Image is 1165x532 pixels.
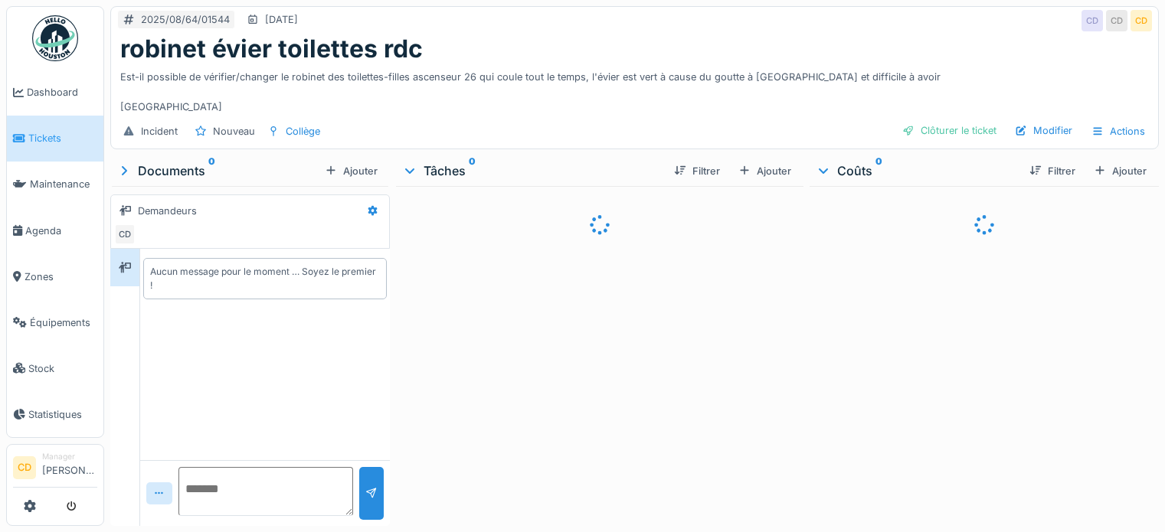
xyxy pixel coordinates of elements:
a: Tickets [7,116,103,162]
div: CD [1106,10,1127,31]
div: Collège [286,124,320,139]
sup: 0 [875,162,882,180]
div: CD [1131,10,1152,31]
span: Tickets [28,131,97,145]
h1: robinet évier toilettes rdc [120,34,423,64]
a: CD Manager[PERSON_NAME] [13,451,97,488]
div: Tâches [402,162,662,180]
div: Aucun message pour le moment … Soyez le premier ! [150,265,380,292]
div: Filtrer [668,161,726,181]
div: Modifier [1009,120,1078,141]
a: Dashboard [7,70,103,116]
span: Statistiques [28,407,97,422]
div: Nouveau [213,124,255,139]
sup: 0 [208,162,215,180]
a: Zones [7,253,103,299]
div: Clôturer le ticket [896,120,1003,141]
div: Documents [116,162,319,180]
div: Ajouter [319,161,384,181]
a: Agenda [7,207,103,253]
span: Stock [28,361,97,376]
span: Dashboard [27,85,97,100]
img: Badge_color-CXgf-gQk.svg [32,15,78,61]
a: Statistiques [7,391,103,437]
div: Demandeurs [138,204,197,218]
span: Agenda [25,224,97,238]
div: Ajouter [1088,161,1153,181]
a: Stock [7,345,103,391]
li: [PERSON_NAME] [42,451,97,484]
div: 2025/08/64/01544 [141,12,230,27]
div: CD [1082,10,1103,31]
li: CD [13,456,36,479]
div: Actions [1085,120,1152,142]
sup: 0 [469,162,476,180]
a: Maintenance [7,162,103,207]
a: Équipements [7,299,103,345]
div: Coûts [816,162,1017,180]
span: Équipements [30,315,97,330]
span: Maintenance [30,177,97,191]
div: Ajouter [732,161,797,181]
div: CD [114,224,136,245]
span: Zones [25,269,97,284]
div: Est-il possible de vérifier/changer le robinet des toilettes-filles ascenseur 26 qui coule tout l... [120,64,1149,114]
div: Manager [42,451,97,462]
div: [DATE] [265,12,298,27]
div: Filtrer [1023,161,1082,181]
div: Incident [141,124,178,139]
